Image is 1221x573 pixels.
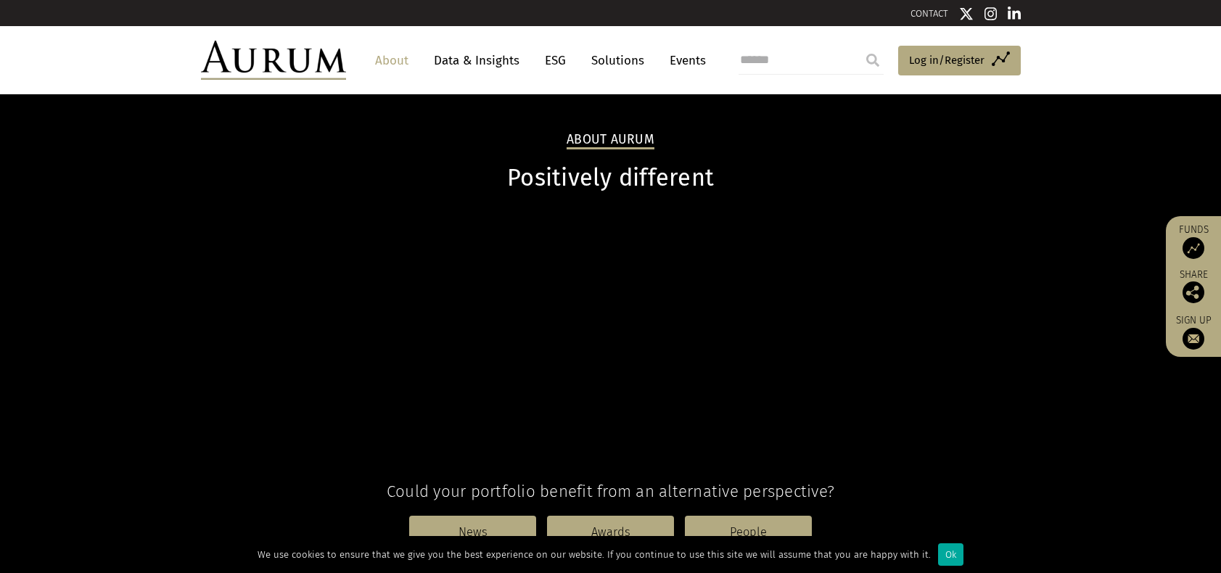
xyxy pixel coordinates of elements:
a: Awards [547,516,674,549]
h2: About Aurum [567,132,654,149]
img: Twitter icon [959,7,974,21]
span: Log in/Register [909,51,984,69]
img: Aurum [201,41,346,80]
a: People [685,516,812,549]
a: Data & Insights [427,47,527,74]
h4: Could your portfolio benefit from an alternative perspective? [201,482,1021,501]
a: Log in/Register [898,46,1021,76]
a: CONTACT [910,8,948,19]
img: Sign up to our newsletter [1183,328,1204,350]
img: Access Funds [1183,237,1204,259]
img: Linkedin icon [1008,7,1021,21]
div: Share [1173,270,1214,303]
input: Submit [858,46,887,75]
a: Sign up [1173,314,1214,350]
h1: Positively different [201,164,1021,192]
div: Ok [938,543,963,566]
a: News [409,516,536,549]
img: Instagram icon [984,7,998,21]
a: About [368,47,416,74]
a: Funds [1173,223,1214,259]
a: Events [662,47,706,74]
a: Solutions [584,47,651,74]
img: Share this post [1183,281,1204,303]
a: ESG [538,47,573,74]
